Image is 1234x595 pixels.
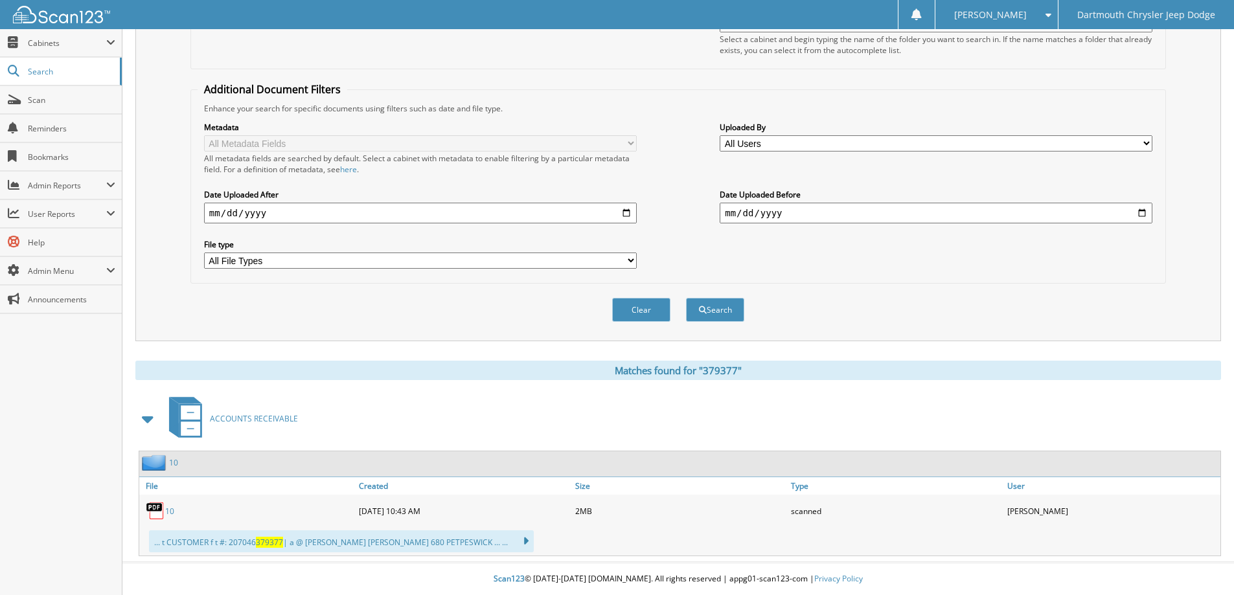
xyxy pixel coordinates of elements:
img: folder2.png [142,455,169,471]
span: Announcements [28,294,115,305]
a: Type [788,477,1004,495]
img: PDF.png [146,501,165,521]
div: 2MB [572,498,788,524]
a: User [1004,477,1220,495]
span: Scan [28,95,115,106]
a: Privacy Policy [814,573,863,584]
a: 10 [165,506,174,517]
a: ACCOUNTS RECEIVABLE [161,393,298,444]
div: © [DATE]-[DATE] [DOMAIN_NAME]. All rights reserved | appg01-scan123-com | [122,563,1234,595]
input: end [720,203,1152,223]
div: [PERSON_NAME] [1004,498,1220,524]
span: 379377 [256,537,283,548]
div: Select a cabinet and begin typing the name of the folder you want to search in. If the name match... [720,34,1152,56]
label: Metadata [204,122,637,133]
span: ACCOUNTS RECEIVABLE [210,413,298,424]
img: scan123-logo-white.svg [13,6,110,23]
div: ... t CUSTOMER f t #: 207046 | a @ [PERSON_NAME] [PERSON_NAME] 680 PETPESWICK ... ... [149,530,534,552]
div: Matches found for "379377" [135,361,1221,380]
span: Cabinets [28,38,106,49]
span: Help [28,237,115,248]
a: Size [572,477,788,495]
div: scanned [788,498,1004,524]
div: Enhance your search for specific documents using filters such as date and file type. [198,103,1159,114]
label: Uploaded By [720,122,1152,133]
button: Search [686,298,744,322]
div: All metadata fields are searched by default. Select a cabinet with metadata to enable filtering b... [204,153,637,175]
span: Bookmarks [28,152,115,163]
label: File type [204,239,637,250]
span: User Reports [28,208,106,219]
span: [PERSON_NAME] [954,11,1027,19]
a: 10 [169,457,178,468]
span: Search [28,66,113,77]
span: Scan123 [494,573,525,584]
input: start [204,203,637,223]
iframe: Chat Widget [1169,533,1234,595]
a: File [139,477,356,495]
legend: Additional Document Filters [198,82,347,96]
a: Created [356,477,572,495]
div: [DATE] 10:43 AM [356,498,572,524]
span: Admin Reports [28,180,106,191]
span: Admin Menu [28,265,106,276]
span: Reminders [28,123,115,134]
span: Dartmouth Chrysler Jeep Dodge [1077,11,1215,19]
label: Date Uploaded After [204,189,637,200]
label: Date Uploaded Before [720,189,1152,200]
a: here [340,164,357,175]
button: Clear [612,298,670,322]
